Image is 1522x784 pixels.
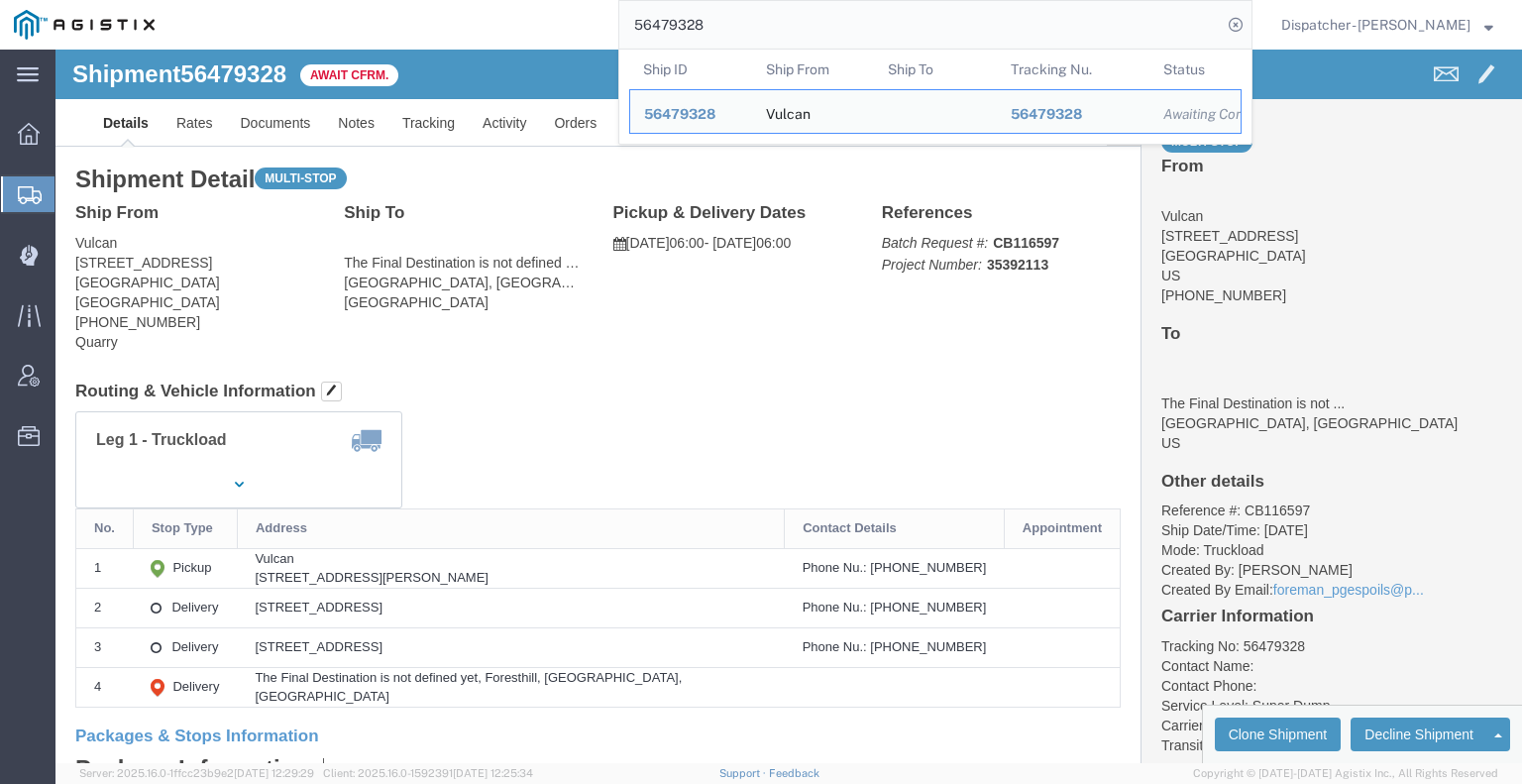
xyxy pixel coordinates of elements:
[453,767,533,779] span: [DATE] 12:25:34
[323,767,533,779] span: Client: 2025.16.0-1592391
[234,767,314,779] span: [DATE] 12:29:29
[79,767,314,779] span: Server: 2025.16.0-1ffcc23b9e2
[55,50,1522,763] iframe: FS Legacy Container
[1011,106,1082,122] span: 56479328
[719,767,769,779] a: Support
[1280,13,1494,37] button: Dispatcher - [PERSON_NAME]
[1011,104,1137,125] div: 56479328
[619,1,1222,49] input: Search for shipment number, reference number
[644,104,738,125] div: 56479328
[1149,50,1242,89] th: Status
[629,50,752,89] th: Ship ID
[629,50,1251,144] table: Search Results
[874,50,997,89] th: Ship To
[752,50,875,89] th: Ship From
[1193,765,1498,782] span: Copyright © [DATE]-[DATE] Agistix Inc., All Rights Reserved
[997,50,1150,89] th: Tracking Nu.
[769,767,819,779] a: Feedback
[14,10,155,40] img: logo
[1281,14,1470,36] span: Dispatcher - Cameron Bowman
[766,90,811,133] div: Vulcan
[1163,104,1227,125] div: Awaiting Confirmation
[644,106,715,122] span: 56479328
